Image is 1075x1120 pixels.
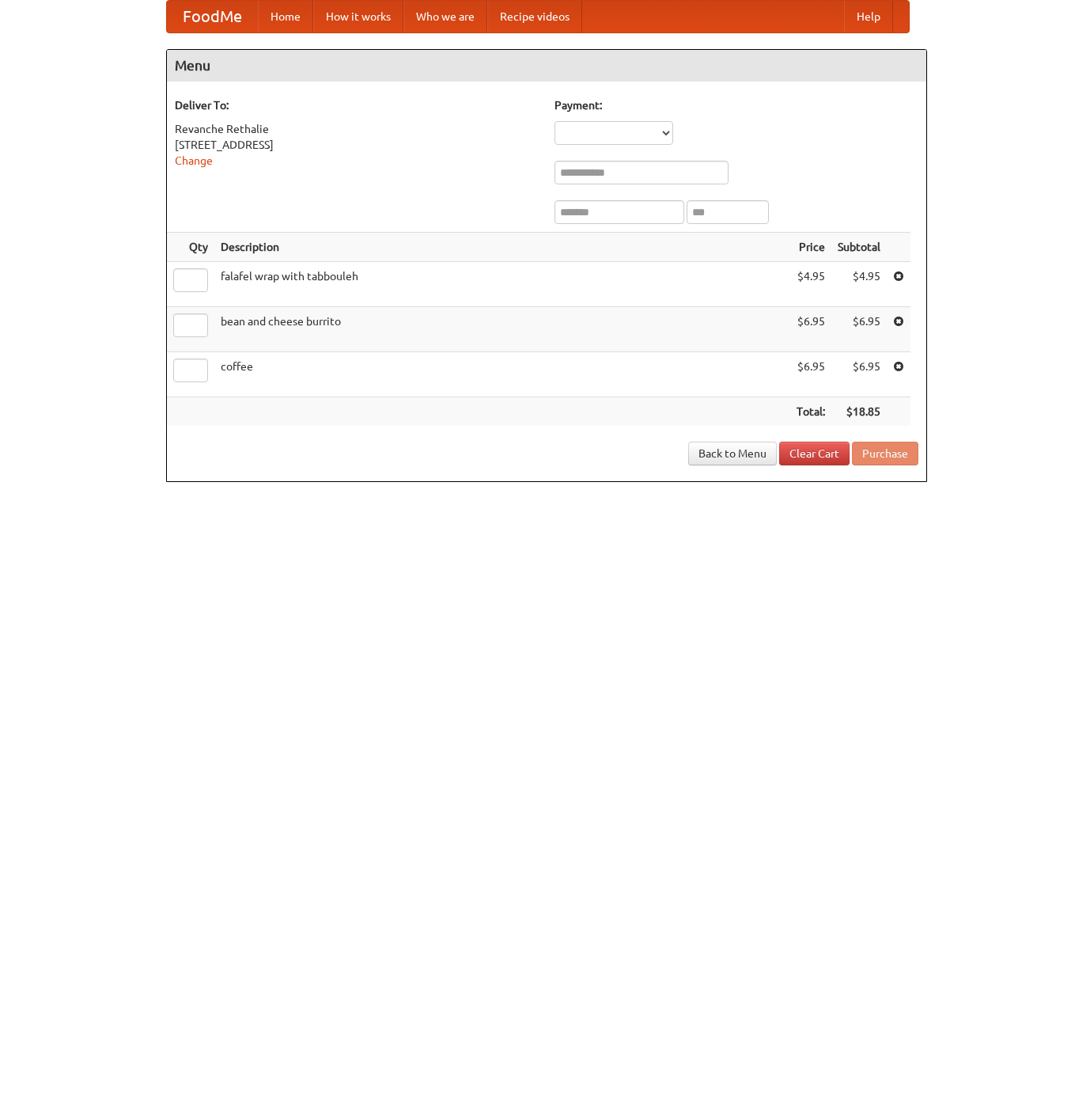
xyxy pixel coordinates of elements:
[555,97,918,113] h5: Payment:
[844,1,893,32] a: Help
[790,233,831,262] th: Price
[688,442,777,465] a: Back to Menu
[214,307,790,352] td: bean and cheese burrito
[790,352,831,397] td: $6.95
[487,1,582,32] a: Recipe videos
[258,1,313,32] a: Home
[779,442,850,465] a: Clear Cart
[214,233,790,262] th: Description
[175,137,539,153] div: [STREET_ADDRESS]
[175,154,213,167] a: Change
[790,397,831,427] th: Total:
[313,1,403,32] a: How it works
[167,1,258,32] a: FoodMe
[403,1,487,32] a: Who we are
[831,352,887,397] td: $6.95
[831,262,887,307] td: $4.95
[790,307,831,352] td: $6.95
[831,307,887,352] td: $6.95
[214,352,790,397] td: coffee
[831,233,887,262] th: Subtotal
[214,262,790,307] td: falafel wrap with tabbouleh
[831,397,887,427] th: $18.85
[167,233,214,262] th: Qty
[790,262,831,307] td: $4.95
[852,442,918,465] button: Purchase
[167,50,926,82] h4: Menu
[175,121,539,137] div: Revanche Rethalie
[175,97,539,113] h5: Deliver To:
